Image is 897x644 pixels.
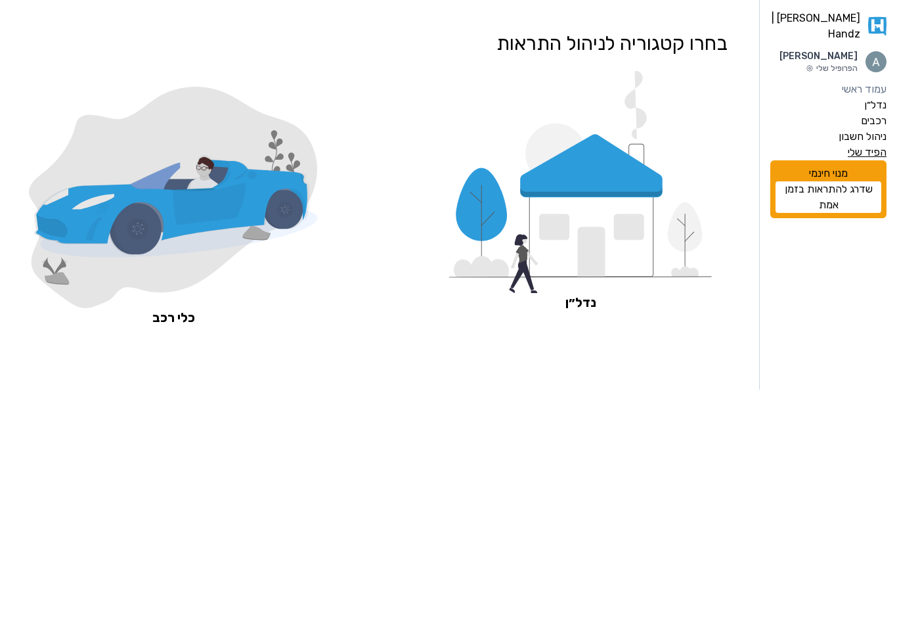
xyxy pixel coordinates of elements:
[770,113,886,129] a: רכבים
[770,50,886,74] a: תמונת פרופיל[PERSON_NAME]הפרופיל שלי
[449,71,712,342] a: נדל״ן
[29,87,318,327] a: כלי רכב
[449,293,712,311] span: נדל״ן
[770,11,886,42] a: [PERSON_NAME] | Handz
[839,129,886,145] label: ניהול חשבון
[776,181,881,213] a: שדרג להתראות בזמן אמת
[861,113,886,129] label: רכבים
[29,308,318,327] span: כלי רכב
[770,145,886,160] a: הפיד שלי
[770,129,886,145] a: ניהול חשבון
[779,63,858,74] p: הפרופיל שלי
[865,51,886,72] img: תמונת פרופיל
[770,97,886,113] a: נדל״ן
[842,81,886,97] label: עמוד ראשי
[770,160,886,218] div: מנוי חינמי
[864,97,886,113] label: נדל״ן
[848,145,886,160] label: הפיד שלי
[770,81,886,97] a: עמוד ראשי
[779,50,858,63] p: [PERSON_NAME]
